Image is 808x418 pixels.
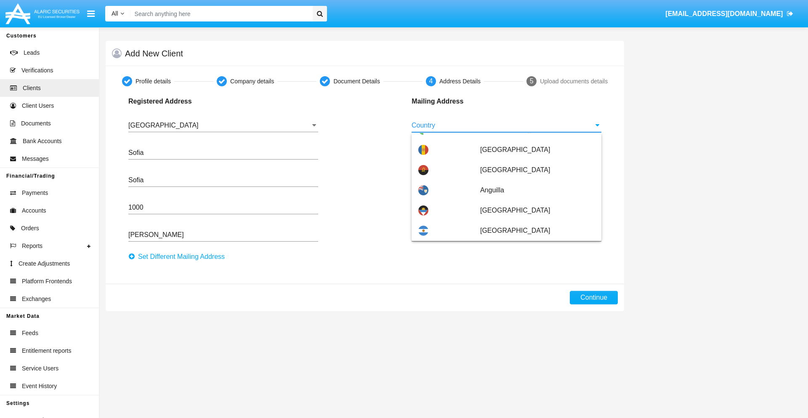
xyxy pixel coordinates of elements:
[22,242,43,250] span: Reports
[480,200,595,221] span: [GEOGRAPHIC_DATA]
[4,1,81,26] img: Logo image
[22,101,54,110] span: Client Users
[665,10,783,17] span: [EMAIL_ADDRESS][DOMAIN_NAME]
[19,259,70,268] span: Create Adjustments
[480,221,595,241] span: [GEOGRAPHIC_DATA]
[24,48,40,57] span: Leads
[429,77,433,85] span: 4
[480,180,595,200] span: Anguilla
[22,346,72,355] span: Entitlement reports
[480,160,595,180] span: [GEOGRAPHIC_DATA]
[130,6,310,21] input: Search
[23,137,62,146] span: Bank Accounts
[22,295,51,304] span: Exchanges
[22,329,38,338] span: Feeds
[662,2,797,26] a: [EMAIL_ADDRESS][DOMAIN_NAME]
[540,77,608,86] div: Upload documents details
[128,96,234,106] p: Registered Address
[333,77,380,86] div: Document Details
[22,206,46,215] span: Accounts
[439,77,481,86] div: Address Details
[22,189,48,197] span: Payments
[412,96,517,106] p: Mailing Address
[21,66,53,75] span: Verifications
[570,291,618,304] button: Continue
[22,277,72,286] span: Platform Frontends
[22,364,58,373] span: Service Users
[480,140,595,160] span: [GEOGRAPHIC_DATA]
[21,224,39,233] span: Orders
[128,250,230,264] button: Set Different Mailing Address
[22,154,49,163] span: Messages
[22,382,57,391] span: Event History
[530,77,534,85] span: 5
[112,10,118,17] span: All
[230,77,274,86] div: Company details
[136,77,171,86] div: Profile details
[125,50,183,57] h5: Add New Client
[21,119,51,128] span: Documents
[23,84,41,93] span: Clients
[105,9,130,18] a: All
